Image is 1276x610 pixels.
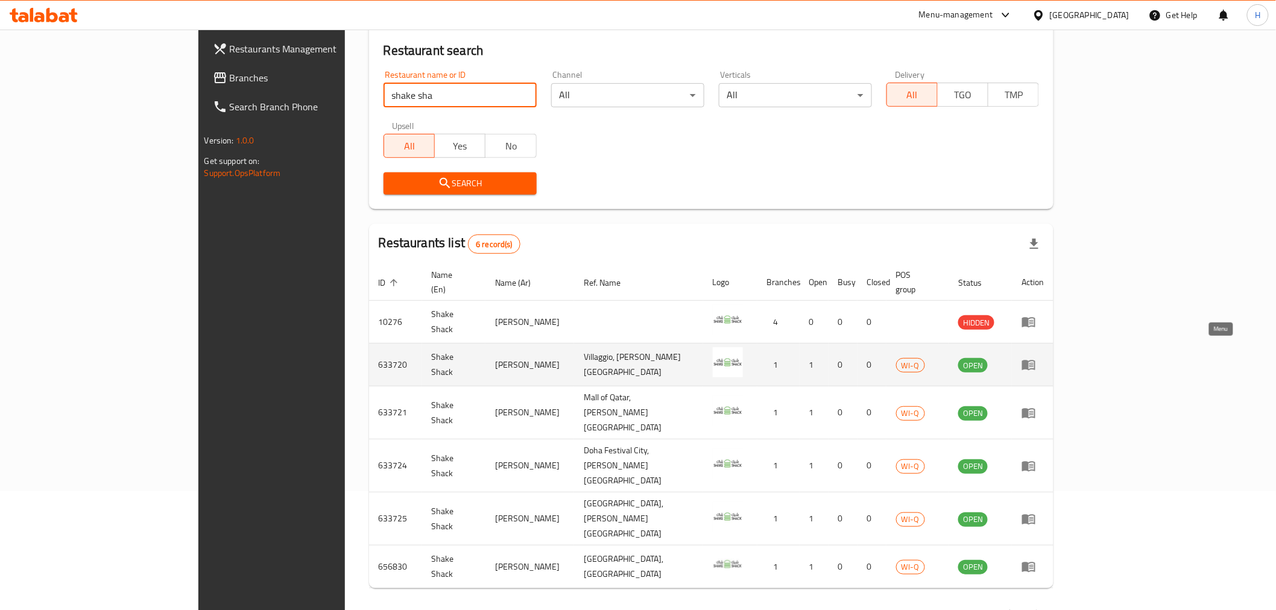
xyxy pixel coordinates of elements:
[236,133,254,148] span: 1.0.0
[485,439,574,492] td: [PERSON_NAME]
[485,386,574,439] td: [PERSON_NAME]
[490,137,531,155] span: No
[800,386,829,439] td: 1
[434,134,485,158] button: Yes
[919,8,993,22] div: Menu-management
[958,275,997,290] span: Status
[1050,8,1129,22] div: [GEOGRAPHIC_DATA]
[485,546,574,588] td: [PERSON_NAME]
[719,83,872,107] div: All
[800,344,829,386] td: 1
[713,448,743,479] img: Shake Shack
[757,439,800,492] td: 1
[485,301,574,344] td: [PERSON_NAME]
[369,264,1054,588] table: enhanced table
[897,459,924,473] span: WI-Q
[713,502,743,532] img: Shake Shack
[204,153,260,169] span: Get support on:
[230,42,402,56] span: Restaurants Management
[384,42,1040,60] h2: Restaurant search
[551,83,704,107] div: All
[892,86,933,104] span: All
[1022,315,1044,329] div: Menu
[958,560,988,574] div: OPEN
[829,386,858,439] td: 0
[713,395,743,426] img: Shake Shack
[800,492,829,546] td: 1
[432,268,472,297] span: Name (En)
[574,546,703,588] td: [GEOGRAPHIC_DATA], [GEOGRAPHIC_DATA]
[897,560,924,574] span: WI-Q
[584,275,636,290] span: Ref. Name
[897,406,924,420] span: WI-Q
[574,439,703,492] td: Doha Festival City, [PERSON_NAME][GEOGRAPHIC_DATA]
[204,165,281,181] a: Support.OpsPlatform
[958,406,988,421] div: OPEN
[422,546,486,588] td: Shake Shack
[1022,406,1044,420] div: Menu
[800,439,829,492] td: 1
[203,34,411,63] a: Restaurants Management
[713,549,743,579] img: Shake Shack
[757,344,800,386] td: 1
[422,439,486,492] td: Shake Shack
[1255,8,1260,22] span: H
[886,83,938,107] button: All
[800,264,829,301] th: Open
[1022,459,1044,473] div: Menu
[1012,264,1053,301] th: Action
[1022,559,1044,574] div: Menu
[469,239,520,250] span: 6 record(s)
[858,344,886,386] td: 0
[896,268,935,297] span: POS group
[713,304,743,335] img: Shake Shack
[379,275,402,290] span: ID
[858,546,886,588] td: 0
[713,347,743,377] img: Shake Shack
[958,512,988,526] span: OPEN
[958,560,988,574] span: OPEN
[858,301,886,344] td: 0
[230,71,402,85] span: Branches
[858,264,886,301] th: Closed
[897,359,924,373] span: WI-Q
[422,386,486,439] td: Shake Shack
[958,512,988,527] div: OPEN
[485,134,536,158] button: No
[389,137,430,155] span: All
[204,133,234,148] span: Version:
[937,83,988,107] button: TGO
[829,492,858,546] td: 0
[829,264,858,301] th: Busy
[943,86,984,104] span: TGO
[757,492,800,546] td: 1
[858,386,886,439] td: 0
[895,71,925,79] label: Delivery
[485,492,574,546] td: [PERSON_NAME]
[485,344,574,386] td: [PERSON_NAME]
[757,301,800,344] td: 4
[829,344,858,386] td: 0
[422,492,486,546] td: Shake Shack
[574,386,703,439] td: Mall of Qatar, [PERSON_NAME][GEOGRAPHIC_DATA]
[203,92,411,121] a: Search Branch Phone
[829,301,858,344] td: 0
[958,315,994,330] div: HIDDEN
[574,492,703,546] td: [GEOGRAPHIC_DATA], [PERSON_NAME][GEOGRAPHIC_DATA]
[988,83,1039,107] button: TMP
[422,344,486,386] td: Shake Shack
[958,459,988,474] div: OPEN
[384,83,537,107] input: Search for restaurant name or ID..
[958,459,988,473] span: OPEN
[495,275,546,290] span: Name (Ar)
[392,122,414,130] label: Upsell
[422,301,486,344] td: Shake Shack
[440,137,481,155] span: Yes
[574,344,703,386] td: Villaggio, [PERSON_NAME][GEOGRAPHIC_DATA]
[958,406,988,420] span: OPEN
[703,264,757,301] th: Logo
[468,234,520,254] div: Total records count
[829,546,858,588] td: 0
[757,386,800,439] td: 1
[829,439,858,492] td: 0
